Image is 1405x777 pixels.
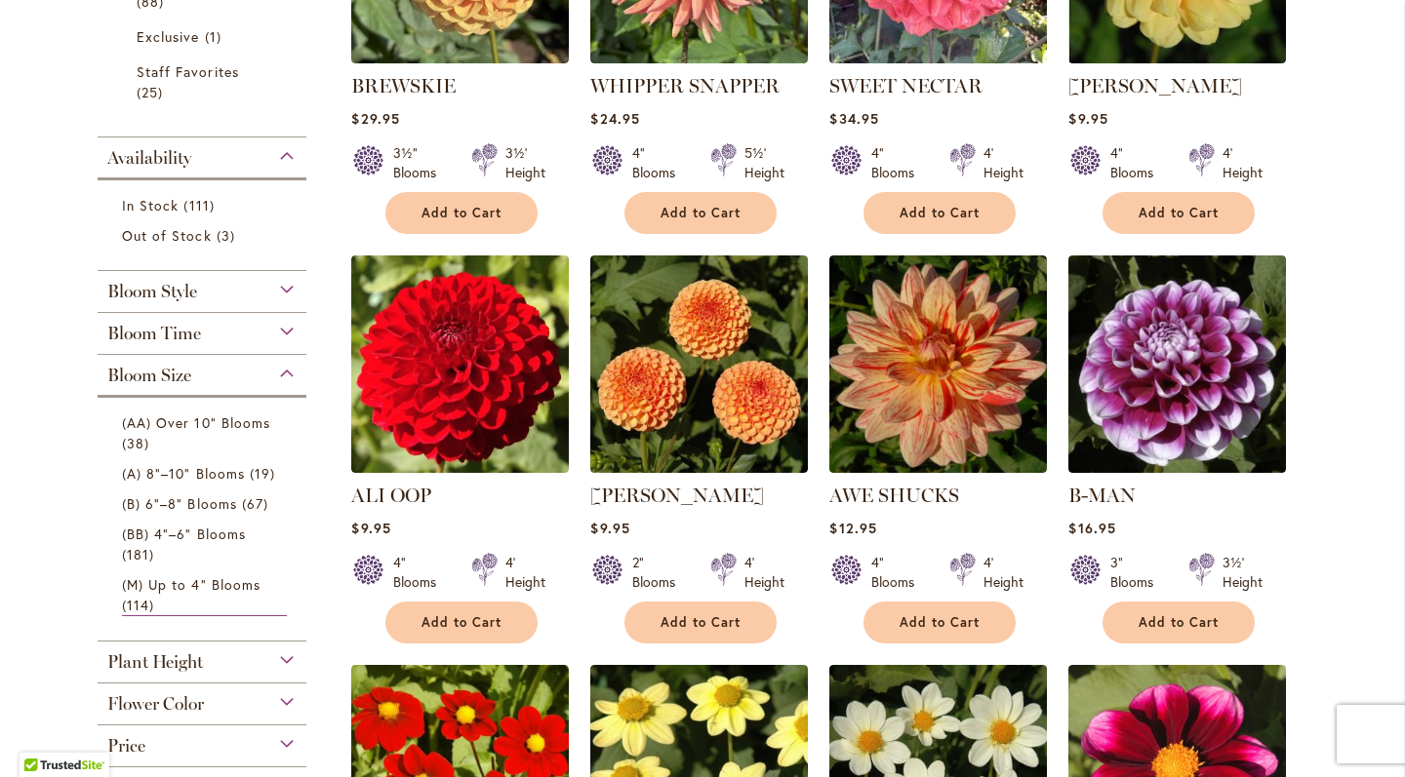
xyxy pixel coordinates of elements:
[122,493,287,514] a: (B) 6"–8" Blooms 67
[829,458,1047,477] a: AWE SHUCKS
[351,49,569,67] a: BREWSKIE
[122,196,179,214] span: In Stock
[829,519,876,537] span: $12.95
[863,602,1016,643] button: Add to Cart
[137,82,168,102] span: 25
[661,205,741,221] span: Add to Cart
[863,192,1016,234] button: Add to Cart
[122,575,261,594] span: (M) Up to 4" Blooms
[829,74,983,97] a: SWEET NECTAR
[351,519,390,537] span: $9.95
[1068,74,1242,97] a: [PERSON_NAME]
[385,192,538,234] button: Add to Cart
[107,651,203,673] span: Plant Height
[983,143,1024,182] div: 4' Height
[871,553,926,592] div: 4" Blooms
[122,574,287,616] a: (M) Up to 4" Blooms 114
[137,61,272,102] a: Staff Favorites
[351,484,431,507] a: ALI OOP
[983,553,1024,592] div: 4' Height
[505,553,545,592] div: 4' Height
[122,544,159,564] span: 181
[107,365,191,386] span: Bloom Size
[505,143,545,182] div: 3½' Height
[122,494,237,513] span: (B) 6"–8" Blooms
[1103,192,1255,234] button: Add to Cart
[351,458,569,477] a: ALI OOP
[393,553,448,592] div: 4" Blooms
[1223,143,1263,182] div: 4' Height
[590,74,780,97] a: WHIPPER SNAPPER
[1068,519,1115,537] span: $16.95
[122,412,287,453] a: (AA) Over 10" Blooms 38
[590,458,808,477] a: AMBER QUEEN
[871,143,926,182] div: 4" Blooms
[1068,458,1286,477] a: B-MAN
[1068,49,1286,67] a: AHOY MATEY
[351,109,399,128] span: $29.95
[624,602,777,643] button: Add to Cart
[137,27,199,46] span: Exclusive
[1110,143,1165,182] div: 4" Blooms
[590,484,764,507] a: [PERSON_NAME]
[590,255,808,473] img: AMBER QUEEN
[122,226,212,245] span: Out of Stock
[590,109,639,128] span: $24.95
[122,413,270,432] span: (AA) Over 10" Blooms
[107,323,201,344] span: Bloom Time
[122,433,154,453] span: 38
[122,524,287,564] a: (BB) 4"–6" Blooms 181
[242,493,273,514] span: 67
[183,195,219,215] span: 111
[744,143,784,182] div: 5½' Height
[351,255,569,473] img: ALI OOP
[217,225,240,246] span: 3
[1110,553,1165,592] div: 3" Blooms
[1068,109,1107,128] span: $9.95
[1068,255,1286,473] img: B-MAN
[624,192,777,234] button: Add to Cart
[829,255,1047,473] img: AWE SHUCKS
[351,74,456,97] a: BREWSKIE
[421,205,502,221] span: Add to Cart
[137,26,272,47] a: Exclusive
[15,708,69,762] iframe: Launch Accessibility Center
[1139,614,1219,631] span: Add to Cart
[107,147,191,169] span: Availability
[122,595,159,615] span: 114
[1223,553,1263,592] div: 3½' Height
[122,464,245,483] span: (A) 8"–10" Blooms
[122,195,287,215] a: In Stock 111
[250,463,280,484] span: 19
[107,735,145,757] span: Price
[107,693,204,715] span: Flower Color
[632,143,687,182] div: 4" Blooms
[590,519,629,537] span: $9.95
[1103,602,1255,643] button: Add to Cart
[122,225,287,246] a: Out of Stock 3
[205,26,226,47] span: 1
[137,62,239,81] span: Staff Favorites
[107,281,197,302] span: Bloom Style
[632,553,687,592] div: 2" Blooms
[829,109,878,128] span: $34.95
[590,49,808,67] a: WHIPPER SNAPPER
[744,553,784,592] div: 4' Height
[661,614,741,631] span: Add to Cart
[1139,205,1219,221] span: Add to Cart
[393,143,448,182] div: 3½" Blooms
[829,49,1047,67] a: SWEET NECTAR
[900,205,980,221] span: Add to Cart
[1068,484,1136,507] a: B-MAN
[122,463,287,484] a: (A) 8"–10" Blooms 19
[421,614,502,631] span: Add to Cart
[900,614,980,631] span: Add to Cart
[122,524,246,543] span: (BB) 4"–6" Blooms
[385,602,538,643] button: Add to Cart
[829,484,959,507] a: AWE SHUCKS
